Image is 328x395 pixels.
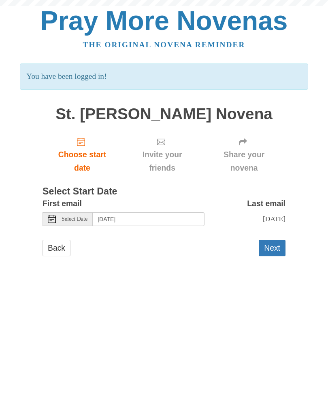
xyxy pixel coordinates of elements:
[263,215,285,223] span: [DATE]
[83,40,245,49] a: The original novena reminder
[43,240,70,256] a: Back
[130,148,194,175] span: Invite your friends
[43,131,122,179] a: Choose start date
[43,197,82,210] label: First email
[43,186,285,197] h3: Select Start Date
[40,6,288,36] a: Pray More Novenas
[20,63,308,90] p: You have been logged in!
[259,240,285,256] button: Next
[51,148,114,175] span: Choose start date
[43,106,285,123] h1: St. [PERSON_NAME] Novena
[247,197,285,210] label: Last email
[122,131,202,179] div: Click "Next" to confirm your start date first.
[202,131,285,179] div: Click "Next" to confirm your start date first.
[62,216,87,222] span: Select Date
[211,148,277,175] span: Share your novena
